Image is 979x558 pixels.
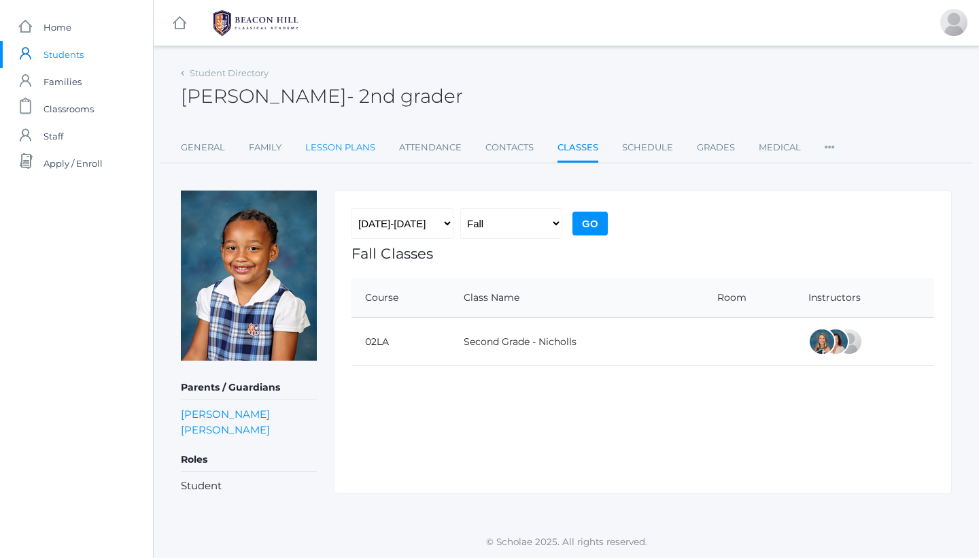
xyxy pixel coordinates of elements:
[351,246,934,261] h1: Fall Classes
[572,212,608,235] input: Go
[347,84,463,108] span: - 2nd grader
[181,86,463,107] h2: [PERSON_NAME]
[181,376,317,399] h5: Parents / Guardians
[836,328,863,355] div: Sarah Armstrong
[399,134,462,161] a: Attendance
[450,278,704,318] th: Class Name
[44,14,71,41] span: Home
[464,335,577,348] a: Second Grade - Nicholls
[759,134,801,161] a: Medical
[704,278,794,318] th: Room
[190,67,269,78] a: Student Directory
[557,134,598,163] a: Classes
[44,95,94,122] span: Classrooms
[181,406,270,422] a: [PERSON_NAME]
[181,191,317,361] img: Eliana Waite
[181,134,225,161] a: General
[940,9,967,36] div: Jason Waite
[485,134,534,161] a: Contacts
[795,278,934,318] th: Instructors
[822,328,849,355] div: Cari Burke
[351,278,450,318] th: Course
[154,535,979,548] p: © Scholae 2025. All rights reserved.
[44,68,82,95] span: Families
[205,6,307,40] img: BHCALogos-05-308ed15e86a5a0abce9b8dd61676a3503ac9727e845dece92d48e8588c001991.png
[249,134,281,161] a: Family
[181,422,270,438] a: [PERSON_NAME]
[351,318,450,366] td: 02LA
[305,134,375,161] a: Lesson Plans
[181,448,317,472] h5: Roles
[697,134,735,161] a: Grades
[181,478,317,494] li: Student
[44,150,103,177] span: Apply / Enroll
[44,122,63,150] span: Staff
[808,328,836,355] div: Courtney Nicholls
[44,41,84,68] span: Students
[622,134,673,161] a: Schedule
